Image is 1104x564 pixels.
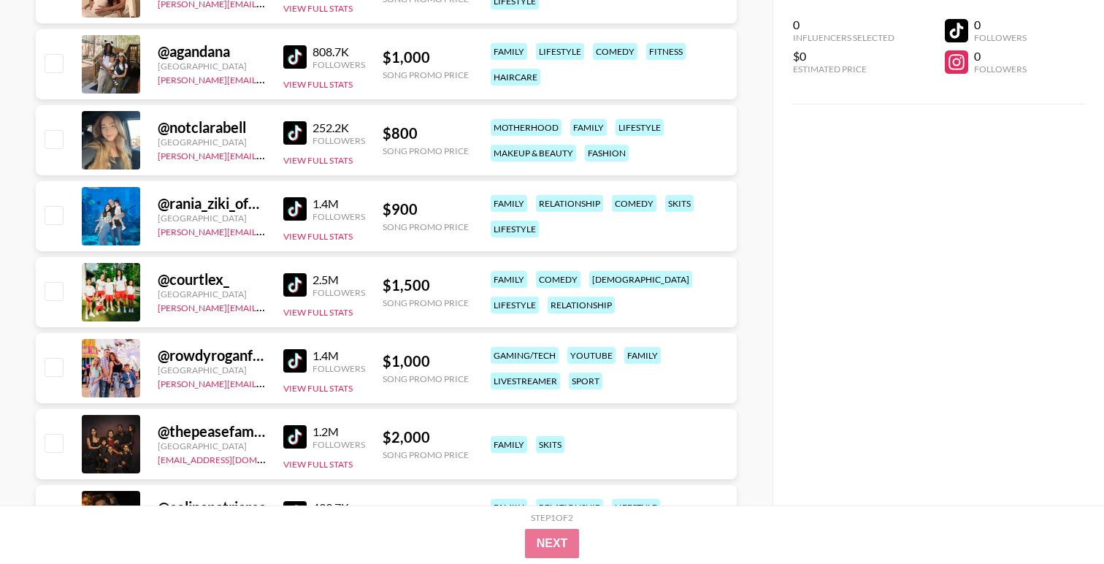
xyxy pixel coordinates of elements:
div: family [491,436,527,453]
div: $ 1,000 [383,504,469,522]
a: [EMAIL_ADDRESS][DOMAIN_NAME] [158,451,304,465]
div: [GEOGRAPHIC_DATA] [158,61,266,72]
img: TikTok [283,501,307,525]
div: family [491,499,527,516]
div: 0 [793,18,894,32]
div: $ 2,000 [383,428,469,446]
div: Song Promo Price [383,449,469,460]
div: family [491,43,527,60]
div: Followers [313,135,365,146]
div: @ agandana [158,42,266,61]
div: $ 800 [383,124,469,142]
div: Step 1 of 2 [531,512,573,523]
div: $0 [793,49,894,64]
div: 252.2K [313,121,365,135]
div: lifestyle [616,119,664,136]
div: Followers [313,211,365,222]
div: Song Promo Price [383,69,469,80]
button: View Full Stats [283,79,353,90]
div: Song Promo Price [383,297,469,308]
div: [GEOGRAPHIC_DATA] [158,137,266,148]
div: [GEOGRAPHIC_DATA] [158,441,266,451]
div: comedy [536,271,580,288]
div: 1.2M [313,424,365,439]
div: fitness [646,43,686,60]
div: Followers [974,64,1027,75]
div: Followers [974,32,1027,43]
div: 808.7K [313,45,365,59]
button: View Full Stats [283,155,353,166]
a: [PERSON_NAME][EMAIL_ADDRESS][DOMAIN_NAME] [158,224,374,237]
a: [PERSON_NAME][EMAIL_ADDRESS][DOMAIN_NAME] [158,376,374,389]
div: motherhood [491,119,561,136]
div: [DEMOGRAPHIC_DATA] [589,271,692,288]
div: makeup & beauty [491,145,576,161]
button: View Full Stats [283,307,353,318]
div: @ celinapatriarca [158,498,266,517]
button: View Full Stats [283,3,353,14]
button: View Full Stats [283,231,353,242]
div: 1.4M [313,348,365,363]
div: livestreamer [491,373,560,389]
div: 2.5M [313,273,365,287]
div: @ rania_ziki_official [158,194,266,213]
div: family [491,271,527,288]
div: $ 1,000 [383,352,469,370]
div: $ 1,500 [383,276,469,294]
div: 0 [974,49,1027,64]
div: skits [665,195,694,212]
div: lifestyle [491,221,539,237]
div: $ 900 [383,200,469,218]
button: View Full Stats [283,383,353,394]
div: Song Promo Price [383,221,469,232]
div: Followers [313,59,365,70]
div: youtube [567,347,616,364]
div: 1.4M [313,197,365,211]
div: $ 1,000 [383,48,469,66]
img: TikTok [283,425,307,449]
div: [GEOGRAPHIC_DATA] [158,289,266,300]
div: family [570,119,607,136]
div: skits [536,436,564,453]
img: TikTok [283,197,307,221]
div: lifestyle [612,499,660,516]
img: TikTok [283,349,307,373]
button: View Full Stats [283,459,353,470]
div: [GEOGRAPHIC_DATA] [158,365,266,376]
div: Song Promo Price [383,145,469,156]
div: Influencers Selected [793,32,894,43]
div: sport [569,373,602,389]
div: Followers [313,439,365,450]
a: [PERSON_NAME][EMAIL_ADDRESS][DOMAIN_NAME] [158,72,374,85]
div: 439.7K [313,500,365,515]
div: fashion [585,145,629,161]
div: @ rowdyroganfam [158,346,266,365]
div: comedy [612,195,656,212]
img: TikTok [283,273,307,297]
div: Followers [313,287,365,298]
div: Followers [313,363,365,374]
button: Next [525,529,580,558]
img: TikTok [283,121,307,145]
div: family [491,195,527,212]
div: haircare [491,69,540,85]
iframe: Drift Widget Chat Controller [1031,491,1086,546]
div: Song Promo Price [383,373,469,384]
div: gaming/tech [491,347,559,364]
a: [PERSON_NAME][EMAIL_ADDRESS][DOMAIN_NAME] [158,300,374,313]
img: TikTok [283,45,307,69]
div: 0 [974,18,1027,32]
div: @ notclarabell [158,118,266,137]
div: relationship [536,499,603,516]
div: relationship [548,297,615,313]
div: lifestyle [491,297,539,313]
div: family [624,347,661,364]
div: Estimated Price [793,64,894,75]
div: [GEOGRAPHIC_DATA] [158,213,266,224]
div: @ thepeasefamily [158,422,266,441]
div: lifestyle [536,43,584,60]
a: [PERSON_NAME][EMAIL_ADDRESS][DOMAIN_NAME] [158,148,374,161]
div: relationship [536,195,603,212]
div: @ courtlex_ [158,270,266,289]
div: comedy [593,43,637,60]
